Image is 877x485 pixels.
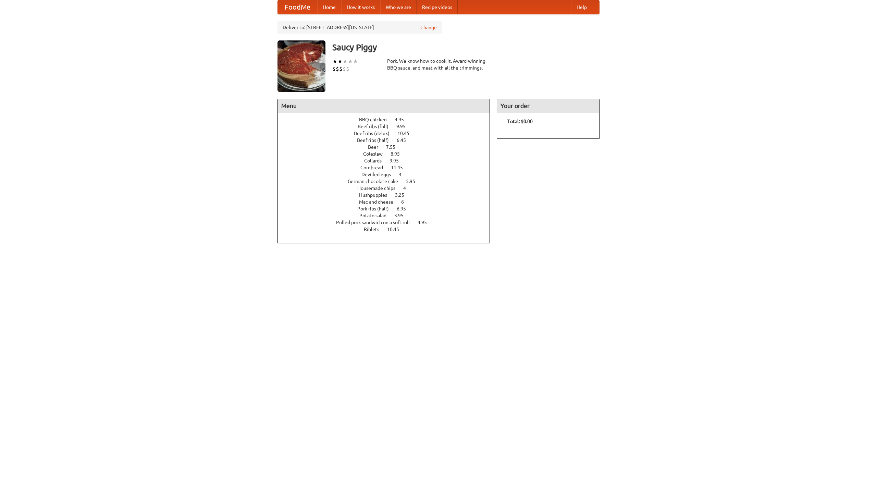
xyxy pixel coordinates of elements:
a: Beef ribs (delux) 10.45 [354,131,422,136]
span: BBQ chicken [359,117,394,122]
a: Hushpuppies 3.25 [359,192,417,198]
span: Mac and cheese [359,199,400,205]
a: Beer 7.55 [368,144,408,150]
li: ★ [353,58,358,65]
span: 4.95 [418,220,434,225]
li: $ [336,65,339,73]
span: 10.45 [387,227,406,232]
span: Coleslaw [363,151,390,157]
span: 3.25 [395,192,411,198]
a: Collards 9.95 [364,158,411,163]
a: Beef ribs (half) 6.45 [357,137,419,143]
span: Pulled pork sandwich on a soft roll [336,220,417,225]
span: 11.45 [391,165,410,170]
a: BBQ chicken 4.95 [359,117,417,122]
span: 4 [403,185,413,191]
li: ★ [348,58,353,65]
span: 3.95 [394,213,410,218]
span: Collards [364,158,388,163]
span: 10.45 [397,131,416,136]
h3: Saucy Piggy [332,40,600,54]
a: Beef ribs (full) 9.95 [358,124,418,129]
span: Housemade chips [357,185,402,191]
div: Deliver to: [STREET_ADDRESS][US_STATE] [277,21,442,34]
span: Pork ribs (half) [357,206,396,211]
a: German chocolate cake 5.95 [348,179,428,184]
a: FoodMe [278,0,317,14]
a: Change [420,24,437,31]
a: Help [571,0,592,14]
a: Potato salad 3.95 [359,213,416,218]
img: angular.jpg [277,40,325,92]
a: How it works [341,0,380,14]
h4: Your order [497,99,599,113]
a: Recipe videos [417,0,458,14]
li: $ [343,65,346,73]
a: Coleslaw 8.95 [363,151,412,157]
span: Beef ribs (half) [357,137,396,143]
li: ★ [343,58,348,65]
span: 6.45 [397,137,413,143]
span: 7.55 [386,144,402,150]
span: 5.95 [406,179,422,184]
a: Pork ribs (half) 6.95 [357,206,419,211]
h4: Menu [278,99,490,113]
span: Beef ribs (delux) [354,131,396,136]
span: Cornbread [360,165,390,170]
span: 4 [399,172,408,177]
a: Home [317,0,341,14]
a: Housemade chips 4 [357,185,419,191]
a: Pulled pork sandwich on a soft roll 4.95 [336,220,440,225]
span: 9.95 [396,124,412,129]
a: Riblets 10.45 [364,227,412,232]
a: Cornbread 11.45 [360,165,416,170]
span: 6.95 [397,206,413,211]
span: 9.95 [390,158,406,163]
span: 6 [401,199,411,205]
span: Beer [368,144,385,150]
li: $ [346,65,349,73]
li: $ [332,65,336,73]
li: $ [339,65,343,73]
li: ★ [337,58,343,65]
li: ★ [332,58,337,65]
span: 8.95 [391,151,407,157]
a: Mac and cheese 6 [359,199,417,205]
span: 4.95 [395,117,411,122]
span: German chocolate cake [348,179,405,184]
span: Hushpuppies [359,192,394,198]
a: Who we are [380,0,417,14]
a: Devilled eggs 4 [361,172,414,177]
span: Devilled eggs [361,172,398,177]
span: Riblets [364,227,386,232]
span: Beef ribs (full) [358,124,395,129]
div: Pork. We know how to cook it. Award-winning BBQ sauce, and meat with all the trimmings. [387,58,490,71]
b: Total: $0.00 [507,119,533,124]
span: Potato salad [359,213,393,218]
